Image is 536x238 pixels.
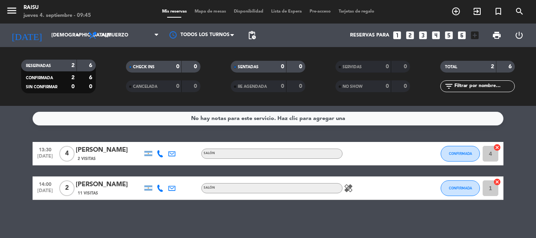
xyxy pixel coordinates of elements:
[491,64,494,69] strong: 2
[230,9,267,14] span: Disponibilidad
[441,146,480,162] button: CONFIRMADA
[343,85,363,89] span: NO SHOW
[73,31,82,40] i: arrow_drop_down
[343,65,362,69] span: SERVIDAS
[386,84,389,89] strong: 0
[76,180,142,190] div: [PERSON_NAME]
[24,4,91,12] div: Raisu
[451,7,461,16] i: add_circle_outline
[238,65,259,69] span: SENTADAS
[176,64,179,69] strong: 0
[449,186,472,190] span: CONFIRMADA
[59,146,75,162] span: 4
[299,64,304,69] strong: 0
[509,64,513,69] strong: 6
[457,30,467,40] i: looks_6
[89,63,94,68] strong: 6
[6,5,18,19] button: menu
[191,114,345,123] div: No hay notas para este servicio. Haz clic para agregar una
[267,9,306,14] span: Lista de Espera
[71,63,75,68] strong: 2
[515,7,524,16] i: search
[445,65,457,69] span: TOTAL
[493,144,501,151] i: cancel
[6,27,47,44] i: [DATE]
[35,188,55,197] span: [DATE]
[204,152,215,155] span: Salón
[335,9,378,14] span: Tarjetas de regalo
[24,12,91,20] div: jueves 4. septiembre - 09:45
[350,33,389,38] span: Reservas para
[35,154,55,163] span: [DATE]
[35,179,55,188] span: 14:00
[306,9,335,14] span: Pre-acceso
[405,30,415,40] i: looks_two
[71,75,75,80] strong: 2
[133,85,157,89] span: CANCELADA
[431,30,441,40] i: looks_4
[78,156,96,162] span: 2 Visitas
[281,84,284,89] strong: 0
[247,31,257,40] span: pending_actions
[194,64,199,69] strong: 0
[76,145,142,155] div: [PERSON_NAME]
[441,180,480,196] button: CONFIRMADA
[176,84,179,89] strong: 0
[26,64,51,68] span: RESERVADAS
[449,151,472,156] span: CONFIRMADA
[89,75,94,80] strong: 6
[299,84,304,89] strong: 0
[404,84,408,89] strong: 0
[59,180,75,196] span: 2
[472,7,482,16] i: exit_to_app
[493,178,501,186] i: cancel
[191,9,230,14] span: Mapa de mesas
[508,24,530,47] div: LOG OUT
[35,145,55,154] span: 13:30
[418,30,428,40] i: looks_3
[444,30,454,40] i: looks_5
[26,76,53,80] span: CONFIRMADA
[101,33,128,38] span: Almuerzo
[194,84,199,89] strong: 0
[26,85,57,89] span: SIN CONFIRMAR
[281,64,284,69] strong: 0
[494,7,503,16] i: turned_in_not
[6,5,18,16] i: menu
[514,31,524,40] i: power_settings_new
[71,84,75,89] strong: 0
[89,84,94,89] strong: 0
[392,30,402,40] i: looks_one
[386,64,389,69] strong: 0
[238,85,267,89] span: RE AGENDADA
[454,82,514,91] input: Filtrar por nombre...
[204,186,215,189] span: Salón
[344,183,353,193] i: healing
[444,82,454,91] i: filter_list
[78,190,98,196] span: 11 Visitas
[133,65,155,69] span: CHECK INS
[158,9,191,14] span: Mis reservas
[470,30,480,40] i: add_box
[404,64,408,69] strong: 0
[492,31,501,40] span: print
